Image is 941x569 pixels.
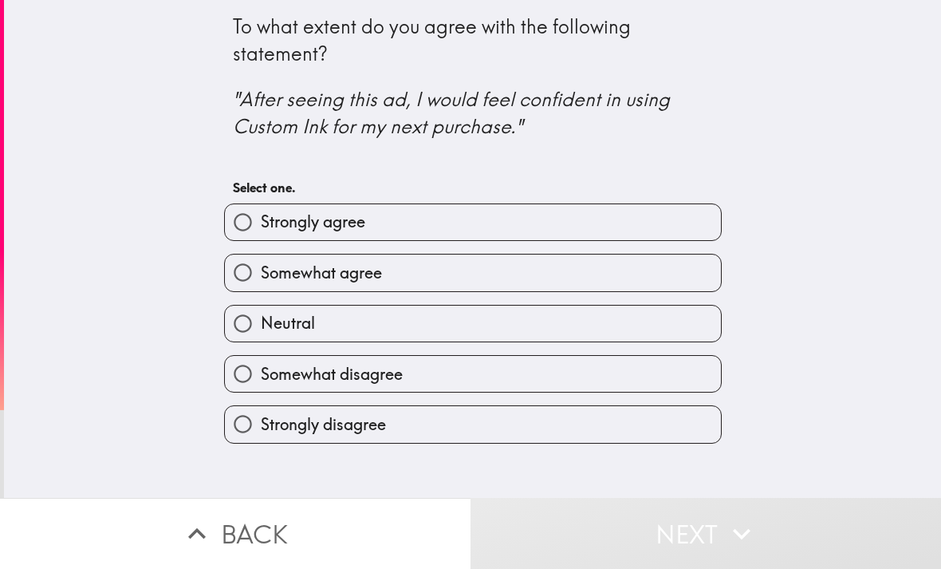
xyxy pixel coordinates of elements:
span: Somewhat disagree [261,363,403,385]
span: Somewhat agree [261,262,382,284]
button: Strongly disagree [225,406,721,442]
span: Strongly agree [261,211,365,233]
h6: Select one. [233,179,713,196]
div: To what extent do you agree with the following statement? [233,14,713,140]
i: "After seeing this ad, I would feel confident in using Custom Ink for my next purchase." [233,87,675,138]
button: Neutral [225,306,721,342]
button: Somewhat disagree [225,356,721,392]
span: Neutral [261,312,315,334]
button: Strongly agree [225,204,721,240]
span: Strongly disagree [261,413,386,436]
button: Next [470,498,941,569]
button: Somewhat agree [225,255,721,290]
